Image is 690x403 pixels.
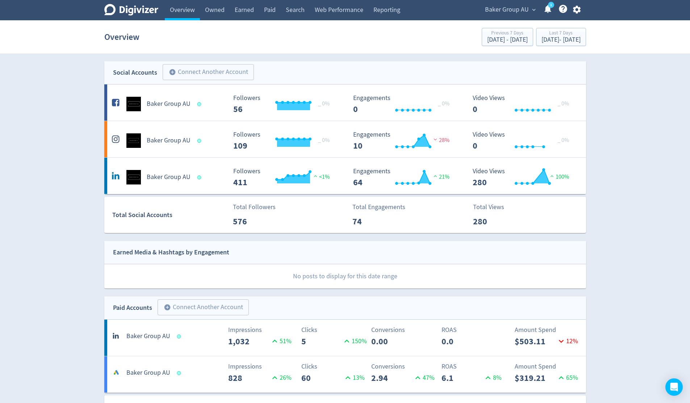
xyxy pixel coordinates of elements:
[556,336,578,346] p: 12 %
[318,100,330,107] span: _ 0%
[483,373,502,383] p: 8 %
[158,299,249,315] button: Connect Another Account
[233,215,275,228] p: 576
[442,335,483,348] p: 0.0
[350,168,458,187] svg: Engagements 64
[515,371,556,385] p: $319.21
[177,371,183,375] span: Data last synced: 3 Sep 2025, 8:01pm (AEST)
[152,300,249,315] a: Connect Another Account
[473,202,515,212] p: Total Views
[126,170,141,184] img: Baker Group AU undefined
[442,371,483,385] p: 6.1
[301,325,367,335] p: Clicks
[147,173,191,182] h5: Baker Group AU
[469,131,578,150] svg: Video Views 0
[469,168,578,187] svg: Video Views 280
[228,371,270,385] p: 828
[301,362,367,371] p: Clicks
[230,168,338,187] svg: Followers ---
[233,202,276,212] p: Total Followers
[126,369,170,377] h5: Baker Group AU
[548,2,554,8] a: 1
[371,335,413,348] p: 0.00
[318,137,330,144] span: _ 0%
[541,37,581,43] div: [DATE] - [DATE]
[312,173,330,180] span: <1%
[104,320,586,356] a: Baker Group AUImpressions1,03251%Clicks5150%Conversions0.00ROAS0.0Amount Spend$503.1112%
[113,247,229,258] div: Earned Media & Hashtags by Engagement
[228,362,294,371] p: Impressions
[473,215,515,228] p: 280
[432,173,439,179] img: positive-performance.svg
[371,362,437,371] p: Conversions
[487,30,528,37] div: Previous 7 Days
[147,100,191,108] h5: Baker Group AU
[343,373,365,383] p: 13 %
[515,325,580,335] p: Amount Spend
[352,215,394,228] p: 74
[371,325,437,335] p: Conversions
[557,137,569,144] span: _ 0%
[432,173,449,180] span: 21%
[482,4,538,16] button: Baker Group AU
[197,139,203,143] span: Data last synced: 4 Sep 2025, 11:01am (AEST)
[104,356,586,392] a: Baker Group AUImpressions82826%Clicks6013%Conversions2.9447%ROAS6.18%Amount Spend$319.2165%
[432,137,449,144] span: 28%
[197,102,203,106] span: Data last synced: 4 Sep 2025, 6:02am (AEST)
[469,95,578,114] svg: Video Views 0
[482,28,533,46] button: Previous 7 Days[DATE] - [DATE]
[112,210,228,220] div: Total Social Accounts
[126,133,141,148] img: Baker Group AU undefined
[113,303,152,313] div: Paid Accounts
[352,202,405,212] p: Total Engagements
[126,332,170,341] h5: Baker Group AU
[177,335,183,338] span: Data last synced: 4 Sep 2025, 11:47am (AEST)
[557,100,569,107] span: _ 0%
[104,25,139,49] h1: Overview
[541,30,581,37] div: Last 7 Days
[550,3,552,8] text: 1
[301,335,342,348] p: 5
[197,175,203,179] span: Data last synced: 4 Sep 2025, 4:02am (AEST)
[536,28,586,46] button: Last 7 Days[DATE]- [DATE]
[342,336,367,346] p: 150 %
[531,7,537,13] span: expand_more
[438,100,449,107] span: _ 0%
[548,173,556,179] img: positive-performance.svg
[350,95,458,114] svg: Engagements 0
[312,173,319,179] img: positive-performance.svg
[228,335,270,348] p: 1,032
[105,264,586,288] p: No posts to display for this date range
[665,378,683,396] div: Open Intercom Messenger
[442,362,507,371] p: ROAS
[485,4,529,16] span: Baker Group AU
[413,373,435,383] p: 47 %
[164,304,171,311] span: add_circle
[515,362,580,371] p: Amount Spend
[169,68,176,76] span: add_circle
[113,67,157,78] div: Social Accounts
[301,371,343,385] p: 60
[487,37,528,43] div: [DATE] - [DATE]
[548,173,569,180] span: 100%
[163,64,254,80] button: Connect Another Account
[228,325,294,335] p: Impressions
[104,121,586,157] a: Baker Group AU undefinedBaker Group AU Followers --- _ 0% Followers 109 Engagements 10 Engagement...
[371,371,413,385] p: 2.94
[112,331,121,339] svg: linkedin
[350,131,458,150] svg: Engagements 10
[442,325,507,335] p: ROAS
[126,97,141,111] img: Baker Group AU undefined
[157,65,254,80] a: Connect Another Account
[104,84,586,121] a: Baker Group AU undefinedBaker Group AU Followers --- _ 0% Followers 56 Engagements 0 Engagements ...
[230,95,338,114] svg: Followers ---
[230,131,338,150] svg: Followers ---
[147,136,191,145] h5: Baker Group AU
[556,373,578,383] p: 65 %
[515,335,556,348] p: $503.11
[104,158,586,194] a: Baker Group AU undefinedBaker Group AU Followers --- Followers 411 <1% Engagements 64 Engagements...
[432,137,439,142] img: negative-performance.svg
